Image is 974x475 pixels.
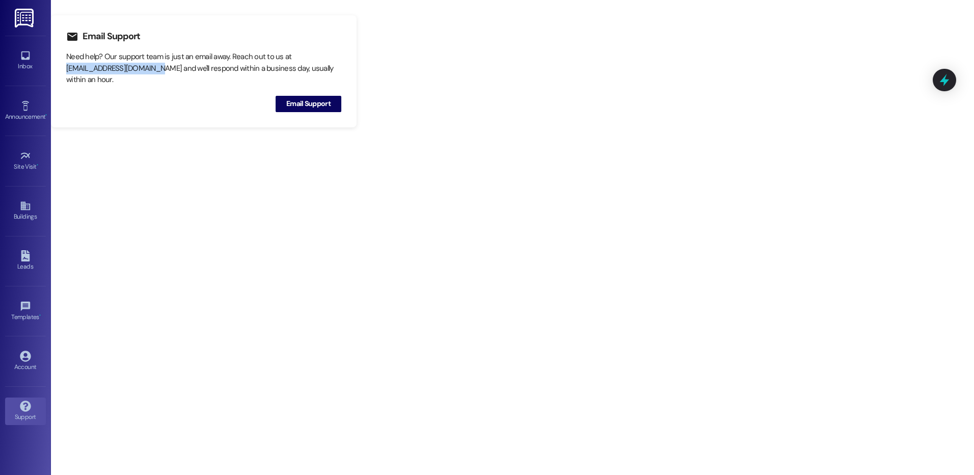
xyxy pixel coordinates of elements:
[15,9,36,28] img: ResiDesk Logo
[37,162,38,169] span: •
[66,51,341,86] div: Need help? Our support team is just an email away. Reach out to us at [EMAIL_ADDRESS][DOMAIN_NAME...
[5,398,46,425] a: Support
[276,96,341,112] button: Email Support
[39,312,41,319] span: •
[45,112,47,119] span: •
[5,348,46,375] a: Account
[5,47,46,74] a: Inbox
[5,298,46,325] a: Templates •
[5,197,46,225] a: Buildings
[5,247,46,275] a: Leads
[83,31,140,42] h3: Email Support
[286,98,331,109] span: Email Support
[5,147,46,175] a: Site Visit •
